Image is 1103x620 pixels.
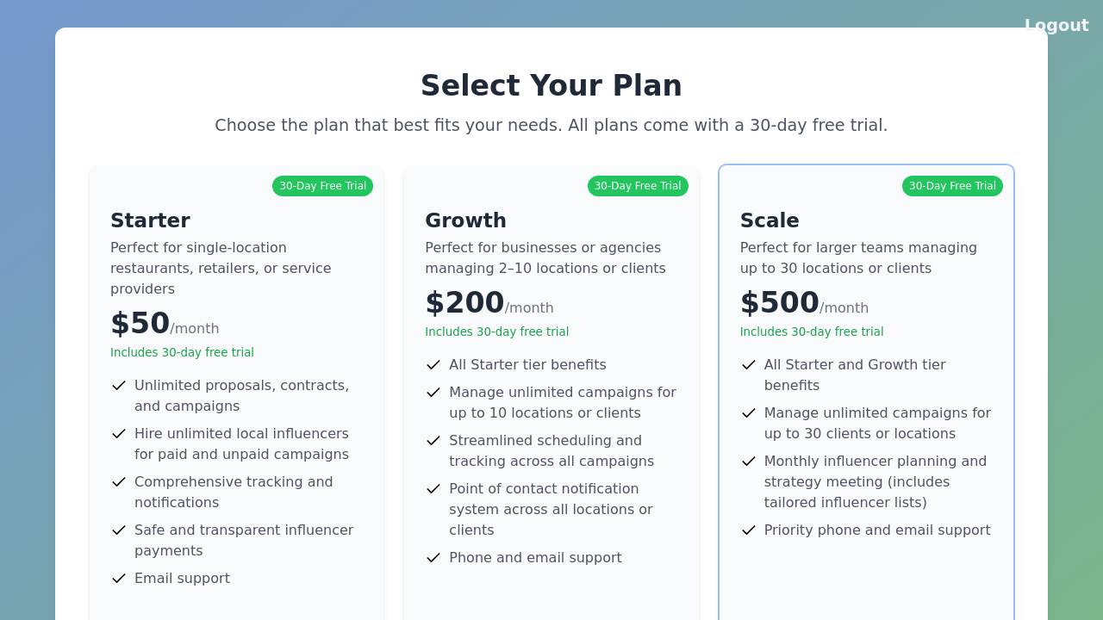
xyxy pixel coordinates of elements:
[740,238,993,279] p: Perfect for larger teams managing up to 30 locations or clients
[764,520,991,541] span: Priority phone and email support
[740,207,993,234] h4: Scale
[449,548,621,568] span: Phone and email support
[170,320,219,337] span: /month
[110,307,363,341] div: $50
[90,114,1013,138] p: Choose the plan that best fits your needs. All plans come with a 30-day free trial.
[902,176,1003,196] div: 30-Day Free Trial
[134,472,363,513] span: Comprehensive tracking and notifications
[740,286,993,320] div: $500
[425,207,677,234] h4: Growth
[110,238,363,300] p: Perfect for single-location restaurants, retailers, or service providers
[764,451,993,513] span: Monthly influencer planning and strategy meeting (includes tailored influencer lists)
[110,207,363,234] h4: Starter
[764,403,993,444] span: Manage unlimited campaigns for up to 30 clients or locations
[90,69,1013,103] h2: Select Your Plan
[1025,14,1089,38] button: Logout
[819,300,869,316] span: /month
[110,344,363,362] p: Includes 30-day free trial
[505,300,554,316] span: /month
[425,324,677,341] p: Includes 30-day free trial
[449,382,677,424] span: Manage unlimited campaigns for up to 10 locations or clients
[588,176,689,196] div: 30-Day Free Trial
[449,431,677,472] span: Streamlined scheduling and tracking across all campaigns
[272,176,373,196] div: 30-Day Free Trial
[134,520,363,561] span: Safe and transparent influencer payments
[134,424,363,465] span: Hire unlimited local influencers for paid and unpaid campaigns
[425,286,677,320] div: $200
[764,355,993,396] span: All Starter and Growth tier benefits
[134,375,363,417] span: Unlimited proposals, contracts, and campaigns
[449,479,677,541] span: Point of contact notification system across all locations or clients
[134,568,230,589] span: Email support
[740,324,993,341] p: Includes 30-day free trial
[425,238,677,279] p: Perfect for businesses or agencies managing 2–10 locations or clients
[449,355,606,375] span: All Starter tier benefits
